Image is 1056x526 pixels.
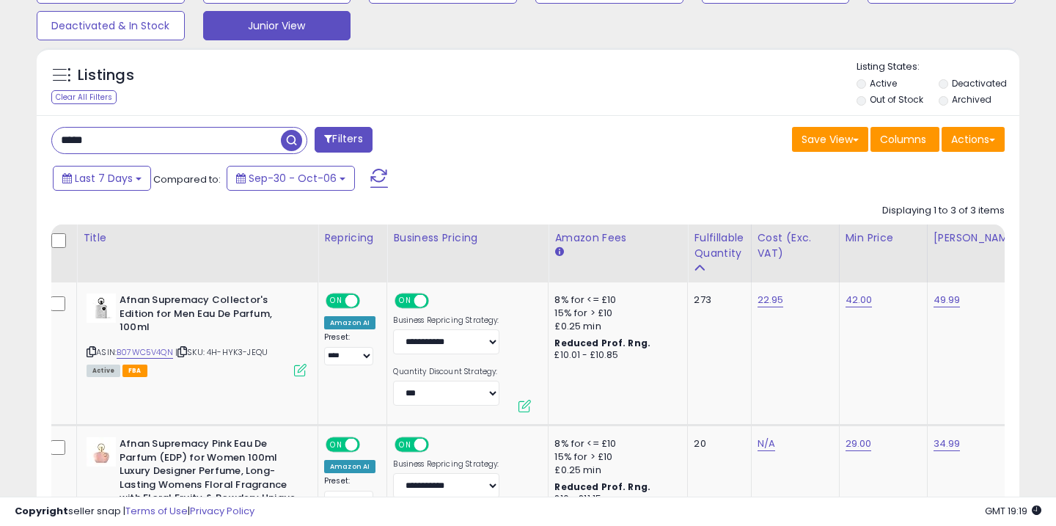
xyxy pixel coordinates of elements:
[327,295,345,307] span: ON
[934,293,961,307] a: 49.99
[87,293,116,323] img: 41afXLZIwiL._SL40_.jpg
[75,171,133,186] span: Last 7 Days
[122,365,147,377] span: FBA
[846,293,873,307] a: 42.00
[554,246,563,259] small: Amazon Fees.
[227,166,355,191] button: Sep-30 - Oct-06
[117,346,173,359] a: B07WC5V4QN
[393,459,499,470] label: Business Repricing Strategy:
[934,230,1021,246] div: [PERSON_NAME]
[846,436,872,451] a: 29.00
[857,60,1020,74] p: Listing States:
[249,171,337,186] span: Sep-30 - Oct-06
[882,204,1005,218] div: Displaying 1 to 3 of 3 items
[153,172,221,186] span: Compared to:
[203,11,351,40] button: Junior View
[427,295,450,307] span: OFF
[324,230,381,246] div: Repricing
[315,127,372,153] button: Filters
[758,436,775,451] a: N/A
[37,11,185,40] button: Deactivated & In Stock
[942,127,1005,152] button: Actions
[87,365,120,377] span: All listings currently available for purchase on Amazon
[324,316,375,329] div: Amazon AI
[87,437,116,467] img: 31Y8BtoWEhL._SL40_.jpg
[554,437,676,450] div: 8% for <= £10
[324,460,375,473] div: Amazon AI
[120,437,298,522] b: Afnan Supremacy Pink Eau De Parfum (EDP) for Women 100ml Luxury Designer Perfume, Long-Lasting Wo...
[952,93,991,106] label: Archived
[792,127,868,152] button: Save View
[758,230,833,261] div: Cost (Exc. VAT)
[125,504,188,518] a: Terms of Use
[554,320,676,333] div: £0.25 min
[554,230,681,246] div: Amazon Fees
[324,332,375,365] div: Preset:
[554,293,676,307] div: 8% for <= £10
[554,337,650,349] b: Reduced Prof. Rng.
[78,65,134,86] h5: Listings
[83,230,312,246] div: Title
[694,437,739,450] div: 20
[393,230,542,246] div: Business Pricing
[358,295,381,307] span: OFF
[870,77,897,90] label: Active
[324,476,375,509] div: Preset:
[554,349,676,362] div: £10.01 - £10.85
[694,293,739,307] div: 273
[120,293,298,338] b: Afnan Supremacy Collector's Edition for Men Eau De Parfum, 100ml
[397,295,415,307] span: ON
[427,439,450,451] span: OFF
[327,439,345,451] span: ON
[175,346,268,358] span: | SKU: 4H-HYK3-JEQU
[694,230,744,261] div: Fulfillable Quantity
[934,436,961,451] a: 34.99
[985,504,1041,518] span: 2025-10-14 19:19 GMT
[15,504,68,518] strong: Copyright
[358,439,381,451] span: OFF
[880,132,926,147] span: Columns
[190,504,254,518] a: Privacy Policy
[393,367,499,377] label: Quantity Discount Strategy:
[554,450,676,464] div: 15% for > £10
[870,127,939,152] button: Columns
[51,90,117,104] div: Clear All Filters
[554,481,650,493] b: Reduced Prof. Rng.
[53,166,151,191] button: Last 7 Days
[554,307,676,320] div: 15% for > £10
[87,293,307,375] div: ASIN:
[758,293,784,307] a: 22.95
[393,315,499,326] label: Business Repricing Strategy:
[397,439,415,451] span: ON
[15,505,254,519] div: seller snap | |
[846,230,921,246] div: Min Price
[554,464,676,477] div: £0.25 min
[870,93,923,106] label: Out of Stock
[952,77,1007,90] label: Deactivated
